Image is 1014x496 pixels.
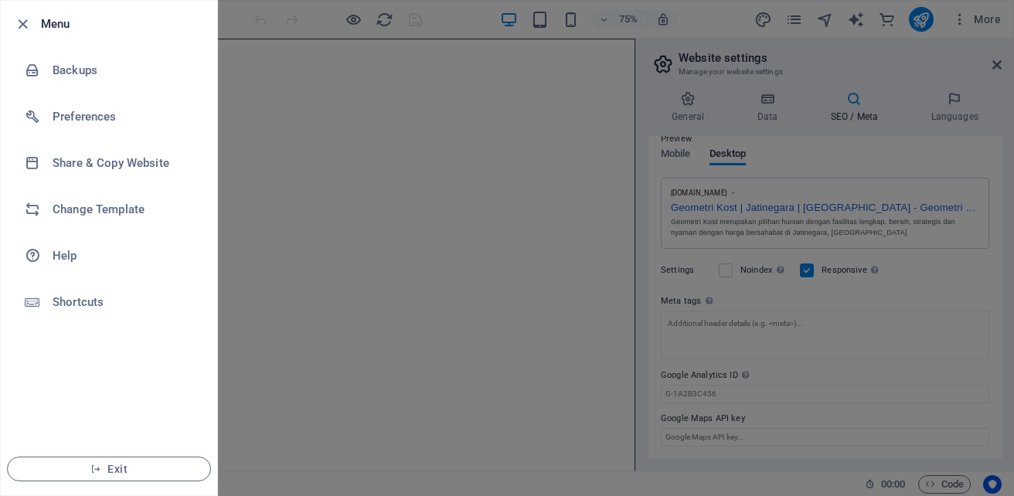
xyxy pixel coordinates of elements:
[53,107,196,126] h6: Preferences
[53,200,196,219] h6: Change Template
[1,233,217,279] a: Help
[53,293,196,311] h6: Shortcuts
[41,15,205,33] h6: Menu
[53,246,196,265] h6: Help
[7,457,211,481] button: Exit
[53,61,196,80] h6: Backups
[20,463,198,475] span: Exit
[53,154,196,172] h6: Share & Copy Website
